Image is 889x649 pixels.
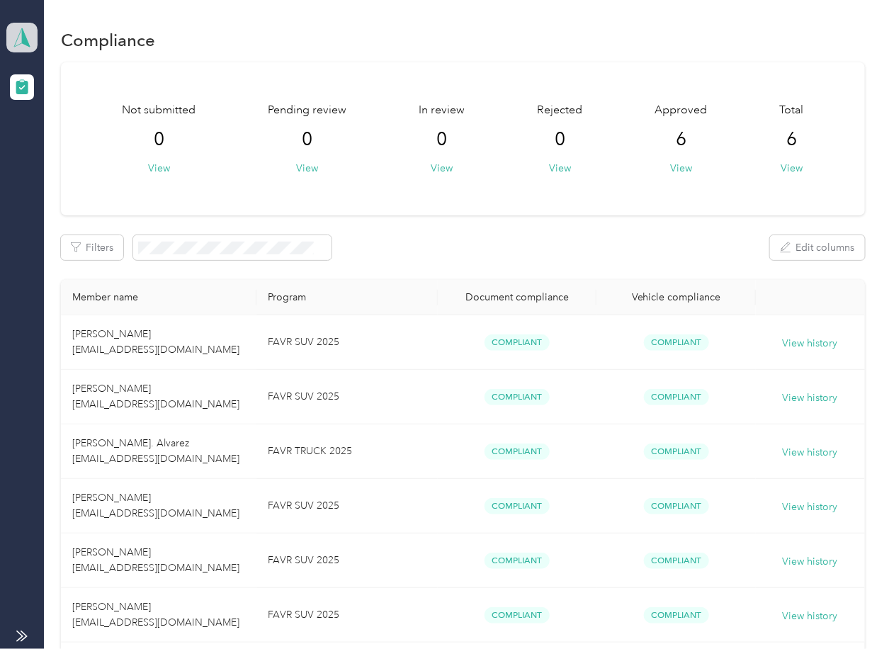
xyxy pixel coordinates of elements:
[485,607,550,623] span: Compliant
[783,390,838,406] button: View history
[296,161,318,176] button: View
[485,334,550,351] span: Compliant
[148,161,170,176] button: View
[268,102,346,119] span: Pending review
[72,492,239,519] span: [PERSON_NAME] [EMAIL_ADDRESS][DOMAIN_NAME]
[256,424,437,479] td: FAVR TRUCK 2025
[72,601,239,628] span: [PERSON_NAME] [EMAIL_ADDRESS][DOMAIN_NAME]
[431,161,453,176] button: View
[485,444,550,460] span: Compliant
[644,553,709,569] span: Compliant
[154,128,164,151] span: 0
[485,389,550,405] span: Compliant
[644,334,709,351] span: Compliant
[783,554,838,570] button: View history
[676,128,686,151] span: 6
[256,315,437,370] td: FAVR SUV 2025
[122,102,196,119] span: Not submitted
[644,444,709,460] span: Compliant
[61,235,123,260] button: Filters
[436,128,447,151] span: 0
[770,235,865,260] button: Edit columns
[256,534,437,588] td: FAVR SUV 2025
[256,370,437,424] td: FAVR SUV 2025
[302,128,312,151] span: 0
[786,128,797,151] span: 6
[644,389,709,405] span: Compliant
[810,570,889,649] iframe: Everlance-gr Chat Button Frame
[72,328,239,356] span: [PERSON_NAME] [EMAIL_ADDRESS][DOMAIN_NAME]
[670,161,692,176] button: View
[256,280,437,315] th: Program
[485,553,550,569] span: Compliant
[644,498,709,514] span: Compliant
[485,498,550,514] span: Compliant
[449,291,586,303] div: Document compliance
[537,102,582,119] span: Rejected
[655,102,707,119] span: Approved
[783,609,838,624] button: View history
[256,479,437,534] td: FAVR SUV 2025
[61,33,155,47] h1: Compliance
[72,546,239,574] span: [PERSON_NAME] [EMAIL_ADDRESS][DOMAIN_NAME]
[555,128,565,151] span: 0
[779,102,803,119] span: Total
[61,280,256,315] th: Member name
[783,445,838,461] button: View history
[256,588,437,643] td: FAVR SUV 2025
[72,437,239,465] span: [PERSON_NAME]. Alvarez [EMAIL_ADDRESS][DOMAIN_NAME]
[72,383,239,410] span: [PERSON_NAME] [EMAIL_ADDRESS][DOMAIN_NAME]
[783,500,838,515] button: View history
[783,336,838,351] button: View history
[608,291,744,303] div: Vehicle compliance
[419,102,465,119] span: In review
[781,161,803,176] button: View
[549,161,571,176] button: View
[644,607,709,623] span: Compliant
